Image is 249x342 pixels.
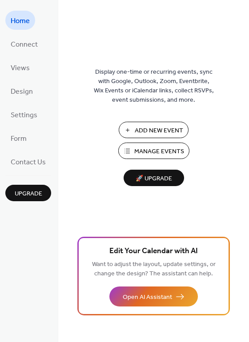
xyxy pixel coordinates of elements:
[129,173,179,185] span: 🚀 Upgrade
[123,293,172,302] span: Open AI Assistant
[5,152,51,171] a: Contact Us
[11,14,30,28] span: Home
[15,189,42,199] span: Upgrade
[11,85,33,99] span: Design
[11,108,37,122] span: Settings
[135,126,183,135] span: Add New Event
[109,245,198,258] span: Edit Your Calendar with AI
[134,147,184,156] span: Manage Events
[5,128,32,147] a: Form
[5,11,35,30] a: Home
[109,286,198,306] button: Open AI Assistant
[5,105,43,124] a: Settings
[94,68,214,105] span: Display one-time or recurring events, sync with Google, Outlook, Zoom, Eventbrite, Wix Events or ...
[11,132,27,146] span: Form
[5,81,38,100] a: Design
[11,38,38,52] span: Connect
[5,185,51,201] button: Upgrade
[119,122,189,138] button: Add New Event
[124,170,184,186] button: 🚀 Upgrade
[5,34,43,53] a: Connect
[118,143,189,159] button: Manage Events
[11,61,30,75] span: Views
[92,258,216,280] span: Want to adjust the layout, update settings, or change the design? The assistant can help.
[5,58,35,77] a: Views
[11,155,46,169] span: Contact Us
